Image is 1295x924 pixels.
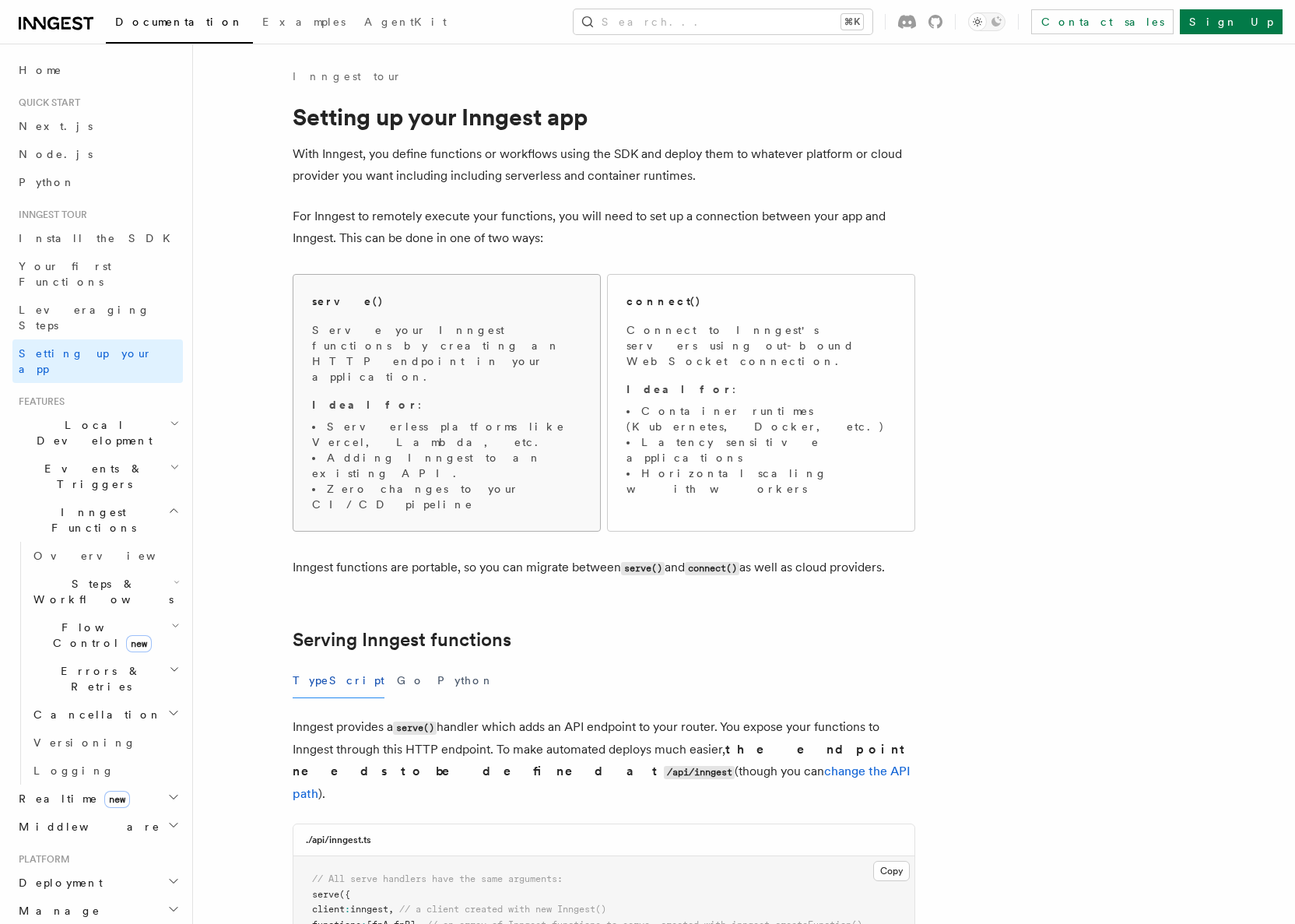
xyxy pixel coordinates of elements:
[312,904,345,915] span: client
[12,875,103,891] span: Deployment
[126,635,152,652] span: new
[12,56,183,84] a: Home
[293,143,915,187] p: With Inngest, you define functions or workflows using the SDK and deploy them to whatever platfor...
[397,663,425,698] button: Go
[12,542,183,785] div: Inngest Functions
[873,861,910,881] button: Copy
[312,397,581,413] p: :
[12,903,100,919] span: Manage
[1180,9,1283,34] a: Sign Up
[12,813,183,841] button: Middleware
[27,570,183,613] button: Steps & Workflows
[12,339,183,383] a: Setting up your app
[841,14,863,30] kbd: ⌘K
[12,504,168,536] span: Inngest Functions
[399,904,606,915] span: // a client created with new Inngest()
[312,481,581,512] li: Zero changes to your CI/CD pipeline
[312,873,563,884] span: // All serve handlers have the same arguments:
[968,12,1005,31] button: Toggle dark mode
[12,461,170,492] span: Events & Triggers
[364,16,447,28] span: AgentKit
[12,853,70,866] span: Platform
[33,550,194,562] span: Overview
[104,791,130,808] span: new
[12,869,183,897] button: Deployment
[293,103,915,131] h1: Setting up your Inngest app
[393,722,437,735] code: serve()
[19,260,111,288] span: Your first Functions
[19,120,93,132] span: Next.js
[262,16,346,28] span: Examples
[27,542,183,570] a: Overview
[253,5,355,42] a: Examples
[27,613,183,657] button: Flow Controlnew
[312,399,418,411] strong: Ideal for
[312,322,581,385] p: Serve your Inngest functions by creating an HTTP endpoint in your application.
[27,729,183,757] a: Versioning
[607,274,915,532] a: connect()Connect to Inngest's servers using out-bound WebSocket connection.Ideal for:Container ru...
[27,620,171,651] span: Flow Control
[293,663,384,698] button: TypeScript
[19,176,75,188] span: Python
[19,232,180,244] span: Install the SDK
[685,562,739,575] code: connect()
[12,417,170,448] span: Local Development
[12,168,183,196] a: Python
[12,296,183,339] a: Leveraging Steps
[12,411,183,455] button: Local Development
[626,322,896,369] p: Connect to Inngest's servers using out-bound WebSocket connection.
[27,576,174,607] span: Steps & Workflows
[19,304,150,332] span: Leveraging Steps
[12,498,183,542] button: Inngest Functions
[12,252,183,296] a: Your first Functions
[306,834,371,846] h3: ./api/inngest.ts
[626,381,896,397] p: :
[12,819,160,834] span: Middleware
[312,889,339,900] span: serve
[293,206,915,249] p: For Inngest to remotely execute your functions, you will need to set up a connection between your...
[355,5,456,42] a: AgentKit
[12,455,183,498] button: Events & Triggers
[293,69,402,84] a: Inngest tour
[312,419,581,450] li: Serverless platforms like Vercel, Lambda, etc.
[339,889,350,900] span: ({
[27,707,162,722] span: Cancellation
[293,716,915,805] p: Inngest provides a handler which adds an API endpoint to your router. You expose your functions t...
[621,562,665,575] code: serve()
[626,403,896,434] li: Container runtimes (Kubernetes, Docker, etc.)
[115,16,244,28] span: Documentation
[350,904,388,915] span: inngest
[19,62,62,78] span: Home
[12,785,183,813] button: Realtimenew
[626,434,896,466] li: Latency sensitive applications
[12,224,183,252] a: Install the SDK
[19,347,153,375] span: Setting up your app
[574,9,872,34] button: Search...⌘K
[437,663,494,698] button: Python
[27,663,169,694] span: Errors & Retries
[312,450,581,481] li: Adding Inngest to an existing API.
[388,904,394,915] span: ,
[27,757,183,785] a: Logging
[27,701,183,729] button: Cancellation
[1031,9,1174,34] a: Contact sales
[12,140,183,168] a: Node.js
[293,629,511,651] a: Serving Inngest functions
[664,766,735,779] code: /api/inngest
[33,764,114,777] span: Logging
[626,466,896,497] li: Horizontal scaling with workers
[12,395,65,408] span: Features
[106,5,253,44] a: Documentation
[626,293,701,309] h2: connect()
[12,209,87,221] span: Inngest tour
[626,383,732,395] strong: Ideal for
[312,293,384,309] h2: serve()
[12,112,183,140] a: Next.js
[293,557,915,579] p: Inngest functions are portable, so you can migrate between and as well as cloud providers.
[27,657,183,701] button: Errors & Retries
[12,791,130,806] span: Realtime
[345,904,350,915] span: :
[19,148,93,160] span: Node.js
[12,97,80,109] span: Quick start
[33,736,136,749] span: Versioning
